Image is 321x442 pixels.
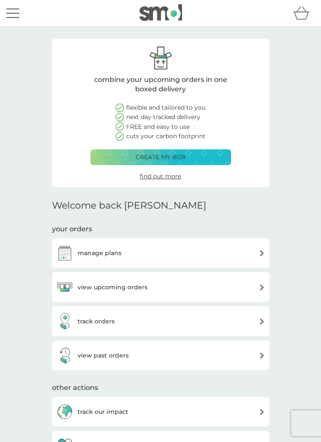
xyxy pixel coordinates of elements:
[90,75,231,94] p: combine your upcoming orders in one boxed delivery
[293,5,315,22] div: basket
[6,5,19,21] button: menu
[90,149,231,165] button: create my box
[126,131,205,141] p: cuts your carbon footprint
[78,282,147,292] h3: view upcoming orders
[126,103,205,112] p: flexible and tailored to you
[259,352,265,359] img: arrow right
[139,4,182,20] img: smol
[78,407,128,416] h3: track our impact
[140,172,181,181] a: find out more
[52,224,92,234] h3: your orders
[52,383,98,393] h3: other actions
[52,200,206,211] h2: Welcome back [PERSON_NAME]
[78,248,121,258] h3: manage plans
[78,351,129,360] h3: view past orders
[140,172,181,180] span: find out more
[259,409,265,415] img: arrow right
[259,284,265,291] img: arrow right
[259,318,265,325] img: arrow right
[136,152,186,162] p: create my box
[78,317,115,326] h3: track orders
[259,250,265,256] img: arrow right
[126,112,200,122] p: next day tracked delivery
[126,122,190,131] p: FREE and easy to use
